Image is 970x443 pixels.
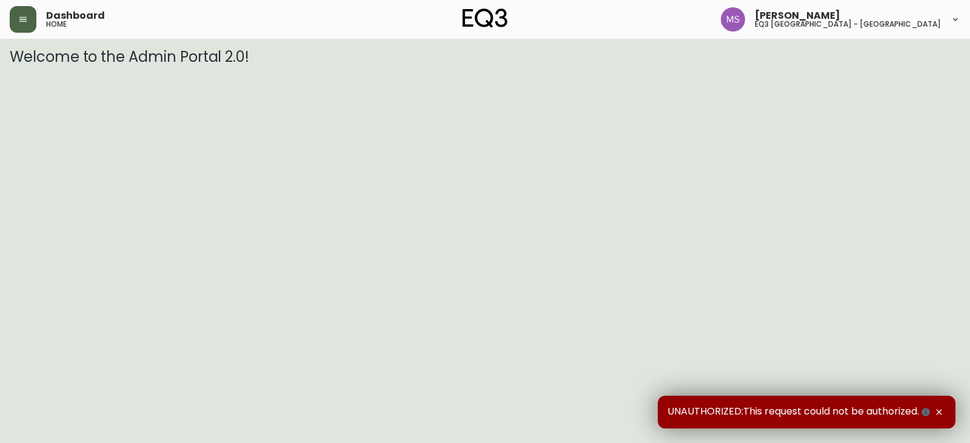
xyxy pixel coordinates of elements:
[755,11,840,21] span: [PERSON_NAME]
[667,405,932,419] span: UNAUTHORIZED:This request could not be authorized.
[463,8,507,28] img: logo
[46,11,105,21] span: Dashboard
[721,7,745,32] img: 1b6e43211f6f3cc0b0729c9049b8e7af
[46,21,67,28] h5: home
[10,48,960,65] h3: Welcome to the Admin Portal 2.0!
[755,21,941,28] h5: eq3 [GEOGRAPHIC_DATA] - [GEOGRAPHIC_DATA]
